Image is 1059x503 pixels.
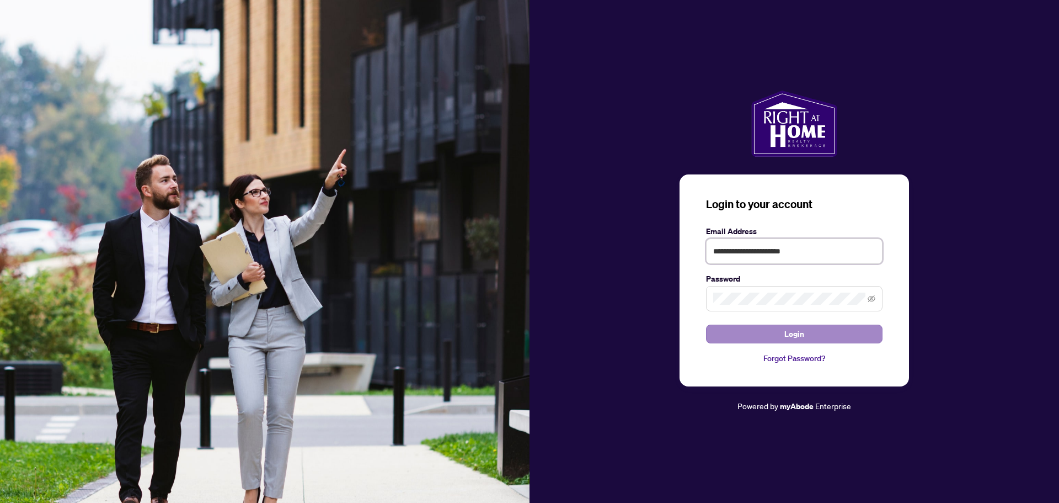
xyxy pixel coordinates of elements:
[737,401,778,411] span: Powered by
[815,401,851,411] span: Enterprise
[706,352,882,364] a: Forgot Password?
[751,91,837,157] img: ma-logo
[706,325,882,343] button: Login
[706,197,882,212] h3: Login to your account
[780,400,814,412] a: myAbode
[868,295,875,303] span: eye-invisible
[706,225,882,237] label: Email Address
[706,273,882,285] label: Password
[784,325,804,343] span: Login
